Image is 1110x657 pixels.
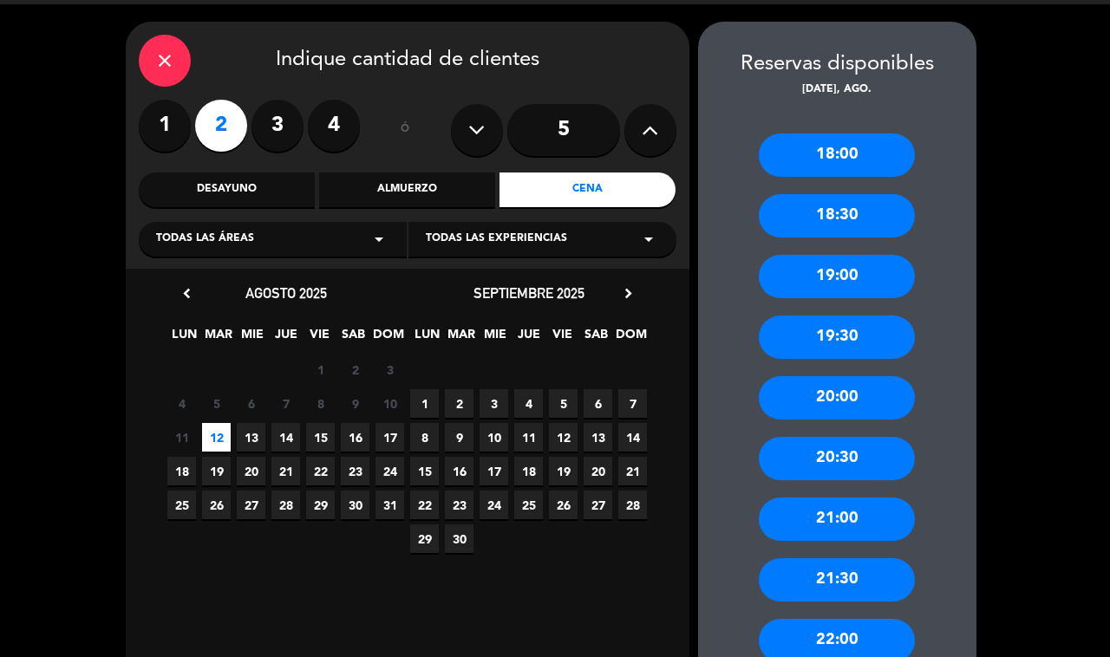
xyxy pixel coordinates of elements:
[271,389,300,418] span: 7
[375,491,404,519] span: 31
[638,229,659,250] i: arrow_drop_down
[167,389,196,418] span: 4
[759,498,915,541] div: 21:00
[237,389,265,418] span: 6
[341,457,369,485] span: 23
[759,558,915,602] div: 21:30
[759,315,915,359] div: 19:30
[514,423,543,452] span: 11
[167,491,196,519] span: 25
[139,100,191,152] label: 1
[410,389,439,418] span: 1
[139,35,676,87] div: Indique cantidad de clientes
[156,231,254,248] span: Todas las áreas
[341,423,369,452] span: 16
[410,524,439,553] span: 29
[341,491,369,519] span: 30
[759,376,915,420] div: 20:00
[698,48,976,81] div: Reservas disponibles
[237,423,265,452] span: 13
[426,231,567,248] span: Todas las experiencias
[271,457,300,485] span: 21
[582,324,610,353] span: SAB
[410,423,439,452] span: 8
[549,491,578,519] span: 26
[480,324,509,353] span: MIE
[514,457,543,485] span: 18
[237,491,265,519] span: 27
[698,81,976,99] div: [DATE], ago.
[616,324,644,353] span: DOM
[139,172,315,207] div: Desayuno
[375,355,404,384] span: 3
[480,423,508,452] span: 10
[319,172,495,207] div: Almuerzo
[480,389,508,418] span: 3
[480,457,508,485] span: 17
[480,491,508,519] span: 24
[339,324,368,353] span: SAB
[306,457,335,485] span: 22
[619,284,637,302] i: chevron_right
[584,423,612,452] span: 13
[167,423,196,452] span: 11
[445,457,473,485] span: 16
[375,457,404,485] span: 24
[308,100,360,152] label: 4
[410,457,439,485] span: 15
[341,355,369,384] span: 2
[618,457,647,485] span: 21
[204,324,232,353] span: MAR
[377,100,434,160] div: ó
[170,324,199,353] span: LUN
[445,423,473,452] span: 9
[167,457,196,485] span: 18
[549,389,578,418] span: 5
[514,324,543,353] span: JUE
[514,389,543,418] span: 4
[202,389,231,418] span: 5
[759,437,915,480] div: 20:30
[178,284,196,302] i: chevron_left
[584,457,612,485] span: 20
[473,284,584,302] span: septiembre 2025
[445,491,473,519] span: 23
[271,324,300,353] span: JUE
[548,324,577,353] span: VIE
[154,50,175,71] i: close
[238,324,266,353] span: MIE
[271,491,300,519] span: 28
[445,389,473,418] span: 2
[375,389,404,418] span: 10
[251,100,304,152] label: 3
[306,423,335,452] span: 15
[549,457,578,485] span: 19
[759,133,915,177] div: 18:00
[202,457,231,485] span: 19
[341,389,369,418] span: 9
[618,389,647,418] span: 7
[514,491,543,519] span: 25
[373,324,402,353] span: DOM
[195,100,247,152] label: 2
[245,284,327,302] span: agosto 2025
[306,491,335,519] span: 29
[202,423,231,452] span: 12
[549,423,578,452] span: 12
[618,491,647,519] span: 28
[237,457,265,485] span: 20
[759,255,915,298] div: 19:00
[305,324,334,353] span: VIE
[306,355,335,384] span: 1
[413,324,441,353] span: LUN
[584,491,612,519] span: 27
[499,172,676,207] div: Cena
[759,194,915,237] div: 18:30
[447,324,475,353] span: MAR
[375,423,404,452] span: 17
[306,389,335,418] span: 8
[618,423,647,452] span: 14
[445,524,473,553] span: 30
[202,491,231,519] span: 26
[584,389,612,418] span: 6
